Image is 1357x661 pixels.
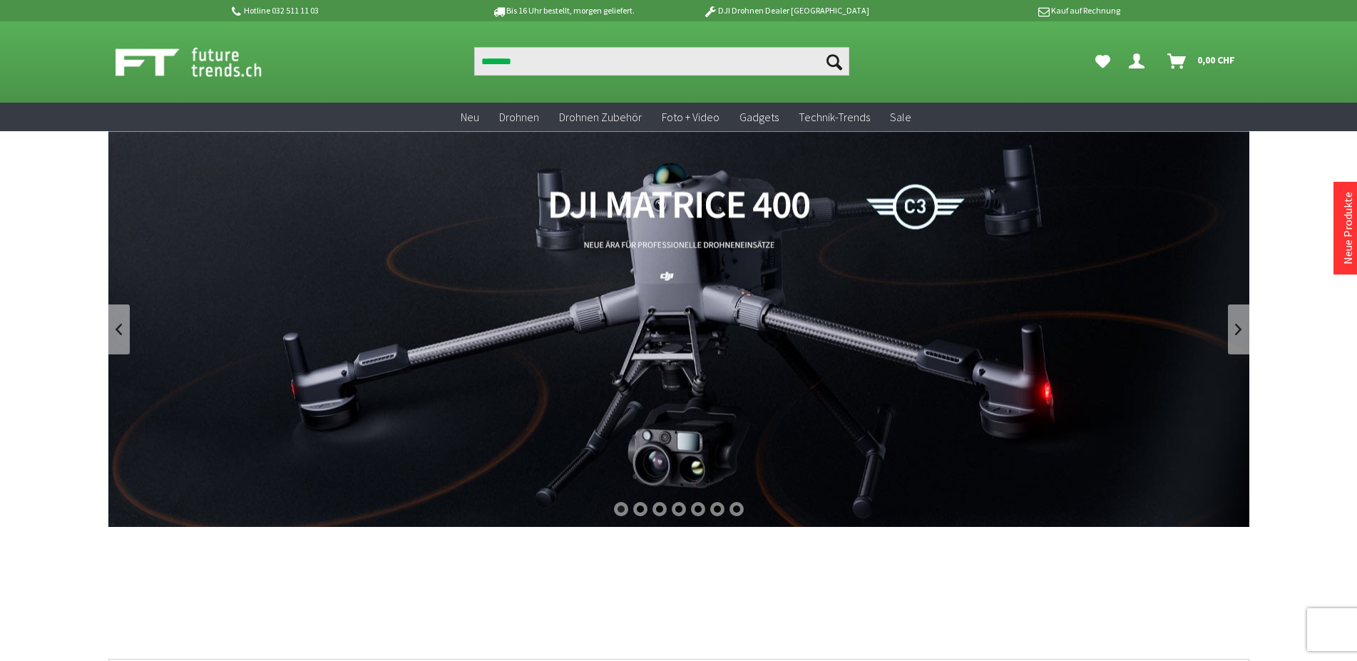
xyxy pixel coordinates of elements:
a: Neue Produkte [1341,192,1355,265]
a: Meine Favoriten [1088,47,1117,76]
span: Technik-Trends [799,110,870,124]
a: Gadgets [729,103,789,132]
a: Technik-Trends [789,103,880,132]
a: Neu [451,103,489,132]
div: 5 [691,502,705,516]
span: 0,00 CHF [1197,48,1235,71]
div: 1 [614,502,628,516]
a: Dein Konto [1123,47,1156,76]
a: Warenkorb [1162,47,1242,76]
div: 7 [729,502,744,516]
span: Drohnen [499,110,539,124]
p: DJI Drohnen Dealer [GEOGRAPHIC_DATA] [675,2,897,19]
p: Hotline 032 511 11 03 [230,2,452,19]
span: Gadgets [739,110,779,124]
span: Foto + Video [662,110,720,124]
span: Drohnen Zubehör [559,110,642,124]
div: 3 [652,502,667,516]
div: 4 [672,502,686,516]
a: Sale [880,103,921,132]
p: Bis 16 Uhr bestellt, morgen geliefert. [452,2,675,19]
a: DJI Matrice 400 [108,131,1249,527]
img: Shop Futuretrends - zur Startseite wechseln [116,44,293,80]
span: Sale [890,110,911,124]
a: Foto + Video [652,103,729,132]
button: Suchen [819,47,849,76]
a: Drohnen Zubehör [549,103,652,132]
input: Produkt, Marke, Kategorie, EAN, Artikelnummer… [474,47,849,76]
p: Kauf auf Rechnung [898,2,1120,19]
div: 6 [710,502,724,516]
a: Drohnen [489,103,549,132]
span: Neu [461,110,479,124]
div: 2 [633,502,647,516]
